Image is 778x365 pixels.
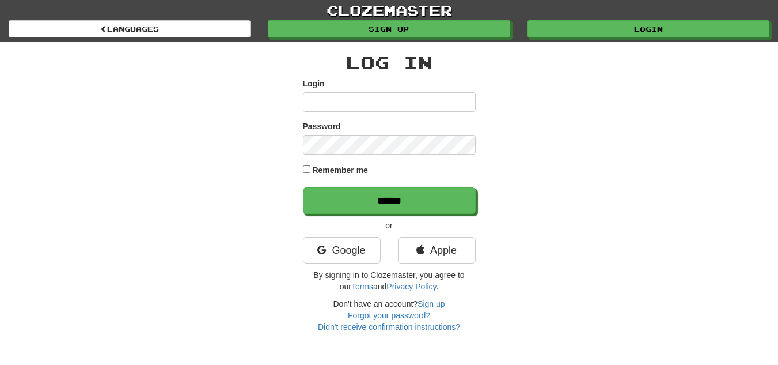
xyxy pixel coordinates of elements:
[527,20,769,37] a: Login
[303,121,341,132] label: Password
[303,269,476,292] p: By signing in to Clozemaster, you agree to our and .
[312,164,368,176] label: Remember me
[351,282,373,291] a: Terms
[303,298,476,333] div: Don't have an account?
[268,20,510,37] a: Sign up
[398,237,476,264] a: Apple
[348,311,430,320] a: Forgot your password?
[386,282,436,291] a: Privacy Policy
[303,78,325,89] label: Login
[418,299,445,308] a: Sign up
[9,20,251,37] a: Languages
[303,53,476,72] h2: Log In
[318,322,460,332] a: Didn't receive confirmation instructions?
[303,237,381,264] a: Google
[303,220,476,231] p: or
